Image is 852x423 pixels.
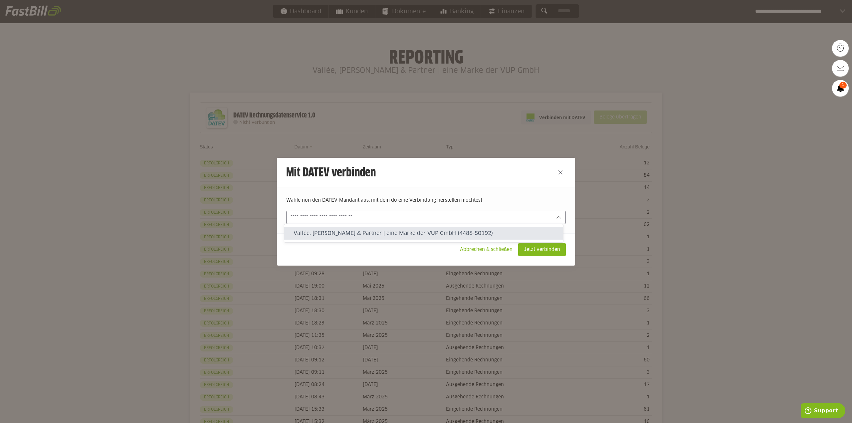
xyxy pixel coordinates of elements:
[284,227,563,240] sl-option: Vallée, [PERSON_NAME] & Partner | eine Marke der VUP GmbH (4488-50192)
[801,403,845,420] iframe: Öffnet ein Widget, in dem Sie weitere Informationen finden
[832,80,849,97] a: 1
[454,243,518,256] sl-button: Abbrechen & schließen
[839,82,847,89] span: 1
[518,243,566,256] sl-button: Jetzt verbinden
[286,197,566,204] p: Wähle nun den DATEV-Mandant aus, mit dem du eine Verbindung herstellen möchtest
